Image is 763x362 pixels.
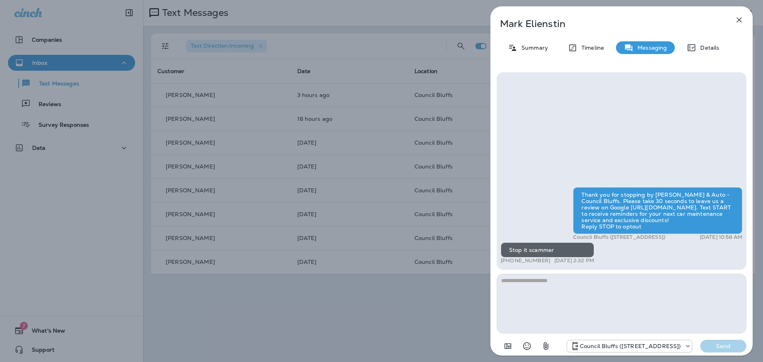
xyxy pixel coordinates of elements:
[696,45,719,51] p: Details
[567,341,692,351] div: +1 (712) 322-7707
[501,257,550,264] p: [PHONE_NUMBER]
[577,45,604,51] p: Timeline
[580,343,681,349] p: Council Bluffs ([STREET_ADDRESS])
[700,234,742,240] p: [DATE] 10:58 AM
[573,187,742,234] div: Thank you for stopping by [PERSON_NAME] & Auto - Council Bluffs. Please take 30 seconds to leave ...
[500,18,717,29] p: Mark Elienstin
[519,338,535,354] button: Select an emoji
[500,338,516,354] button: Add in a premade template
[573,234,665,240] p: Council Bluffs ([STREET_ADDRESS])
[633,45,667,51] p: Messaging
[554,257,594,264] p: [DATE] 2:32 PM
[517,45,548,51] p: Summary
[501,242,594,257] div: Stop it scammer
